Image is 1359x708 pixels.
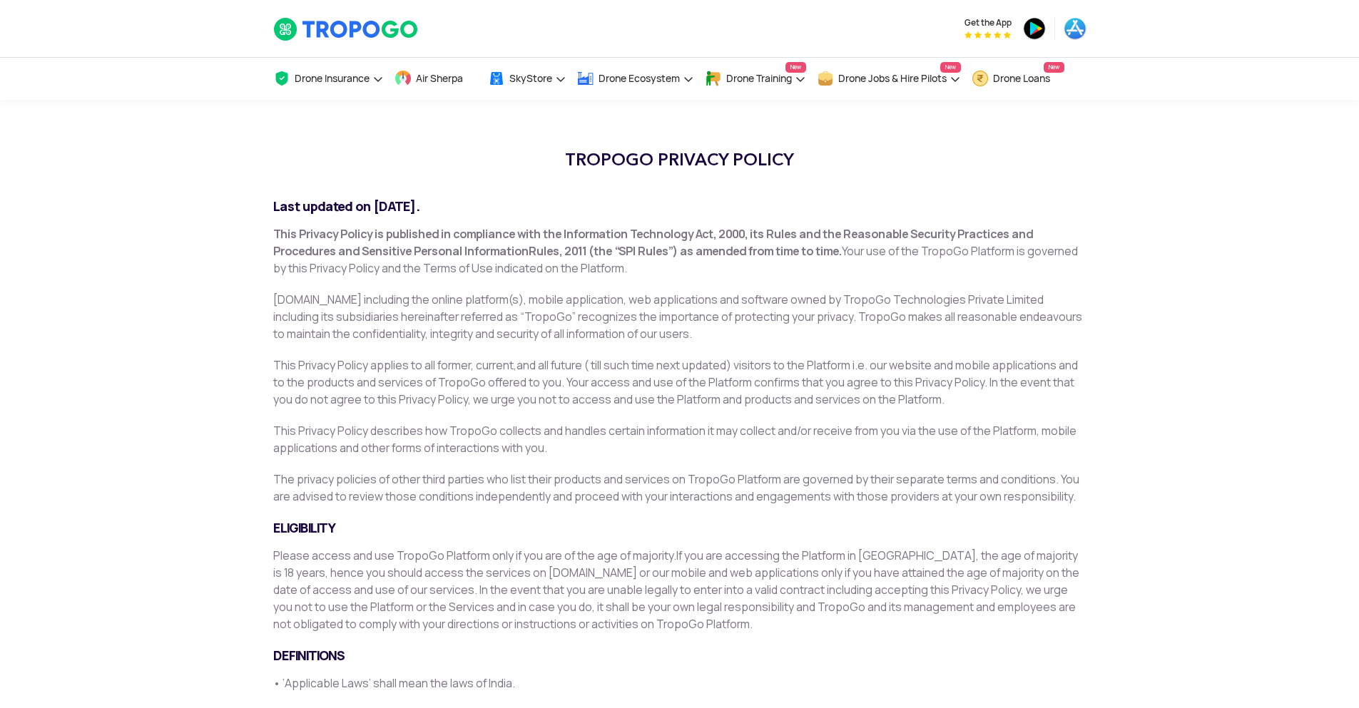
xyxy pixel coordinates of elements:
h2: Last updated on [DATE]. [273,198,1086,215]
span: Drone Training [726,73,792,84]
p: This Privacy Policy describes how TropoGo collects and handles certain information it may collect... [273,423,1086,457]
span: Drone Insurance [295,73,370,84]
p: Your use of the TropoGo Platform is governed by this Privacy Policy and the Terms of Use indicate... [273,226,1086,277]
p: • ‘Applicable Laws’ shall mean the laws of India. [273,675,1086,692]
span: New [940,62,961,73]
a: Drone LoansNew [972,58,1064,100]
h2: ELIGIBILITY [273,520,1086,537]
a: Drone Jobs & Hire PilotsNew [817,58,961,100]
p: The privacy policies of other third parties who list their products and services on TropoGo Platf... [273,471,1086,506]
a: SkyStore [488,58,566,100]
img: ic_appstore.png [1064,17,1086,40]
span: New [1044,62,1064,73]
h1: TROPOGO PRIVACY POLICY [273,143,1086,177]
span: Drone Ecosystem [599,73,680,84]
a: Drone Ecosystem [577,58,694,100]
a: Air Sherpa [395,58,477,100]
p: [DOMAIN_NAME] including the online platform(s), mobile application, web applications and software... [273,292,1086,343]
h2: DEFINITIONS [273,647,1086,665]
span: Drone Jobs & Hire Pilots [838,73,947,84]
a: Drone TrainingNew [705,58,806,100]
a: Drone Insurance [273,58,384,100]
img: App Raking [964,31,1011,39]
span: SkyStore [509,73,552,84]
span: Get the App [964,17,1012,29]
img: ic_playstore.png [1023,17,1046,40]
p: Please access and use TropoGo Platform only if you are of the age of majority.If you are accessin... [273,548,1086,633]
strong: This Privacy Policy is published in compliance with the Information Technology Act, 2000, its Rul... [273,227,1033,259]
span: Drone Loans [993,73,1050,84]
p: This Privacy Policy applies to all former, current,and all future ( till such time next updated) ... [273,357,1086,409]
img: TropoGo Logo [273,17,419,41]
span: Air Sherpa [416,73,463,84]
span: New [785,62,806,73]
